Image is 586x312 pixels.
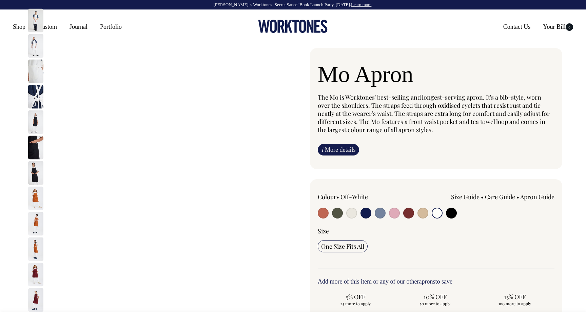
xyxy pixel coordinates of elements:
[321,301,390,306] span: 25 more to apply
[318,240,368,252] input: One Size Fits All
[28,34,43,58] img: off-white
[566,23,573,31] span: 0
[35,21,60,33] a: Custom
[397,291,473,308] input: 10% OFF 50 more to apply
[10,21,28,33] a: Shop
[28,8,43,32] img: off-white
[477,291,552,308] input: 15% OFF 100 more to apply
[67,21,90,33] a: Journal
[501,21,533,33] a: Contact Us
[540,21,576,33] a: Your Bill0
[318,291,393,308] input: 5% OFF 25 more to apply
[97,21,124,33] a: Portfolio
[480,293,549,301] span: 15% OFF
[351,2,371,7] a: Learn more
[321,293,390,301] span: 5% OFF
[480,301,549,306] span: 100 more to apply
[401,301,470,306] span: 50 more to apply
[7,2,579,7] div: [PERSON_NAME] × Worktones ‘Secret Sauce’ Book Launch Party, [DATE]. .
[321,242,364,250] span: One Size Fits All
[401,293,470,301] span: 10% OFF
